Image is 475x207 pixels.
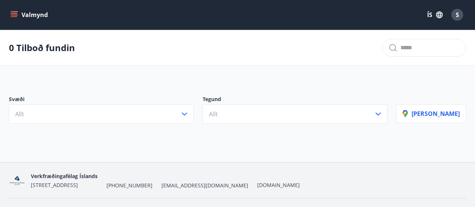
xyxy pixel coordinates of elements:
[31,181,78,188] span: [STREET_ADDRESS]
[403,110,460,118] p: [PERSON_NAME]
[203,96,387,104] p: Tegund
[9,173,25,188] img: zH7ieRZ5MdB4c0oPz1vcDZy7gcR7QQ5KLJqXv9KS.png
[9,104,194,124] button: Allt
[203,104,387,124] button: Allt
[31,173,98,180] span: Verkfræðingafélag Íslands
[456,11,459,19] span: S
[257,181,300,188] a: [DOMAIN_NAME]
[423,8,447,21] button: ÍS
[15,110,24,118] span: Allt
[448,6,466,24] button: S
[161,182,248,189] span: [EMAIL_ADDRESS][DOMAIN_NAME]
[9,8,51,21] button: menu
[9,41,75,54] p: 0 Tilboð fundin
[396,104,466,123] button: [PERSON_NAME]
[209,110,218,118] span: Allt
[107,182,153,189] span: [PHONE_NUMBER]
[9,96,194,104] p: Svæði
